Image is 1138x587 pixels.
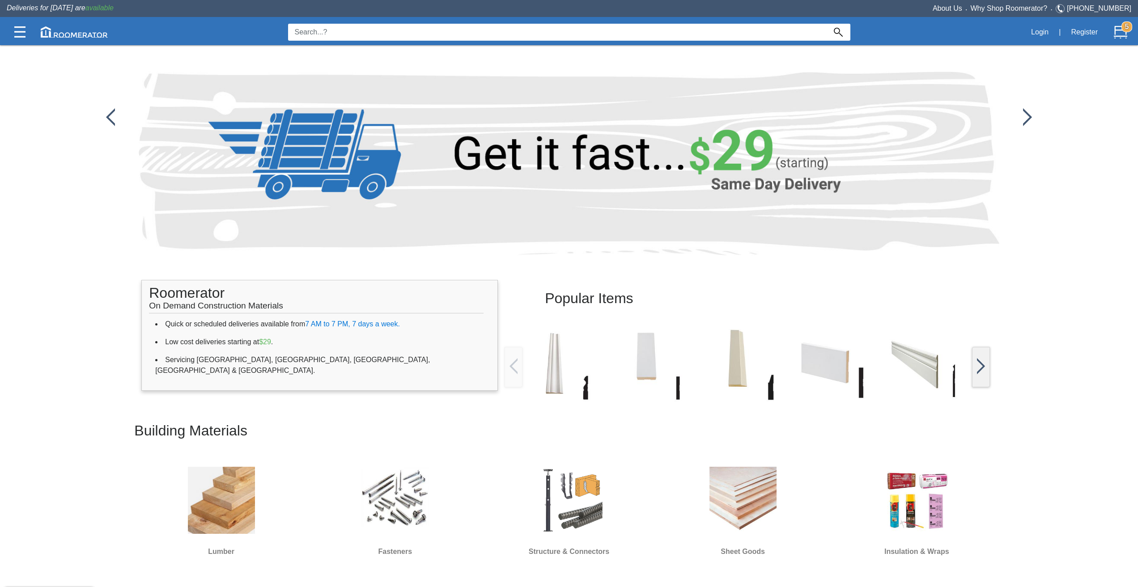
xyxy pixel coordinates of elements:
[1067,4,1131,12] a: [PHONE_NUMBER]
[699,324,777,402] img: /app/images/Buttons/favicon.jpg
[545,283,949,313] h2: Popular Items
[361,467,429,534] img: Screw.jpg
[709,467,777,534] img: Sheet_Good.jpg
[607,324,685,402] img: /app/images/Buttons/favicon.jpg
[1066,23,1103,42] button: Register
[14,26,25,38] img: Categories.svg
[41,26,108,38] img: roomerator-logo.svg
[974,324,1052,402] img: /app/images/Buttons/favicon.jpg
[1056,3,1067,14] img: Telephone.svg
[85,4,114,12] span: available
[513,460,625,563] a: Structure & Connectors
[339,460,451,563] a: Fasteners
[149,296,283,310] span: On Demand Construction Materials
[155,351,484,380] li: Servicing [GEOGRAPHIC_DATA], [GEOGRAPHIC_DATA], [GEOGRAPHIC_DATA], [GEOGRAPHIC_DATA] & [GEOGRAPHI...
[155,333,484,351] li: Low cost deliveries starting at .
[339,546,451,557] h6: Fasteners
[933,4,962,12] a: About Us
[971,4,1048,12] a: Why Shop Roomerator?
[513,546,625,557] h6: Structure & Connectors
[259,338,271,346] span: $29
[188,467,255,534] img: Lumber.jpg
[861,460,972,563] a: Insulation & Wraps
[1114,25,1127,39] img: Cart.svg
[834,28,843,37] img: Search_Icon.svg
[288,24,826,41] input: Search...?
[7,4,114,12] span: Deliveries for [DATE] are
[1026,23,1053,42] button: Login
[510,358,518,374] img: /app/images/Buttons/favicon.jpg
[790,324,869,402] img: /app/images/Buttons/favicon.jpg
[305,320,400,328] span: 7 AM to 7 PM, 7 days a week.
[166,460,277,563] a: Lumber
[515,324,594,402] img: /app/images/Buttons/favicon.jpg
[977,358,985,374] img: /app/images/Buttons/favicon.jpg
[882,324,960,402] img: /app/images/Buttons/favicon.jpg
[883,467,950,534] img: Insulation.jpg
[134,416,1003,446] h2: Building Materials
[687,546,799,557] h6: Sheet Goods
[106,108,115,126] img: /app/images/Buttons/favicon.jpg
[1023,108,1032,126] img: /app/images/Buttons/favicon.jpg
[155,315,484,333] li: Quick or scheduled deliveries available from
[861,546,972,557] h6: Insulation & Wraps
[1053,22,1066,42] div: |
[687,460,799,563] a: Sheet Goods
[535,467,603,534] img: S&H.jpg
[166,546,277,557] h6: Lumber
[149,280,483,313] h1: Roomerator
[962,8,971,12] span: •
[1047,8,1056,12] span: •
[1121,21,1132,32] strong: 5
